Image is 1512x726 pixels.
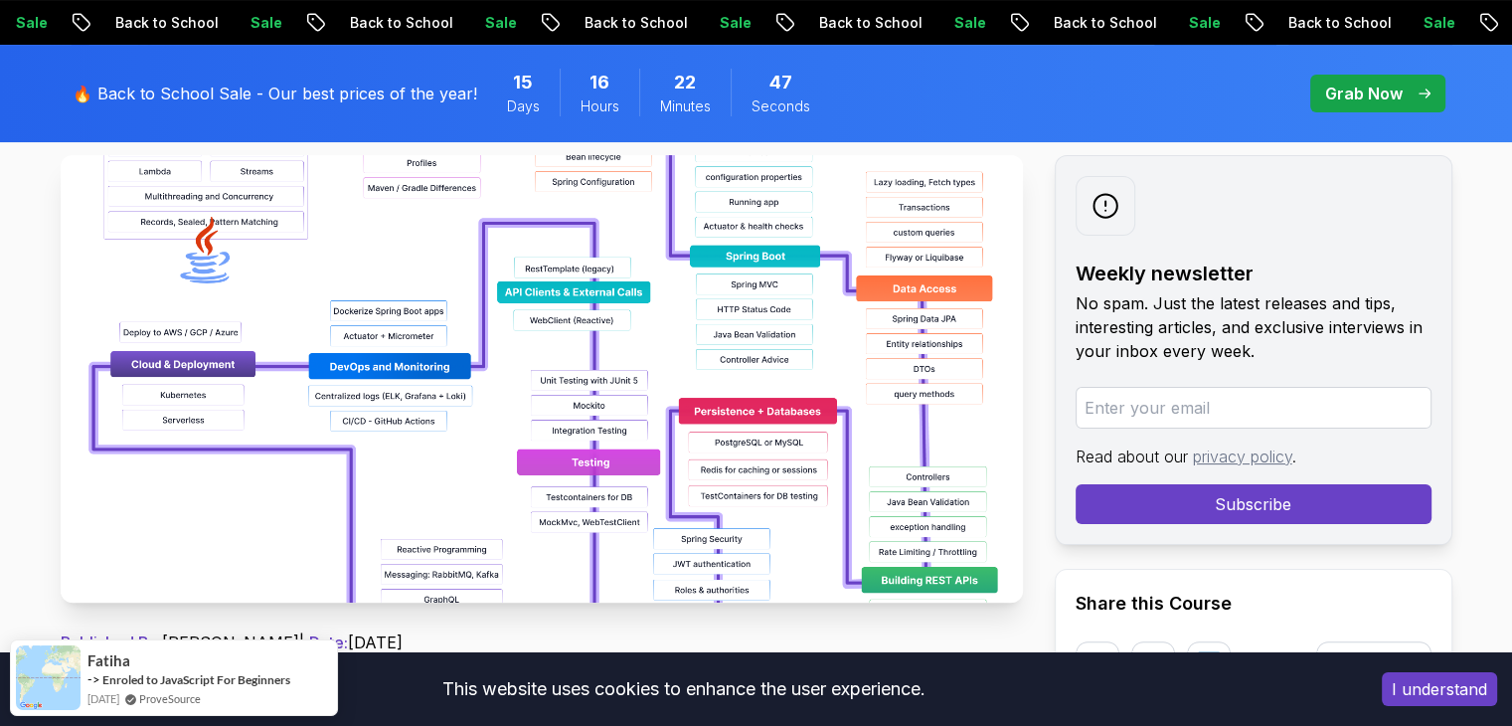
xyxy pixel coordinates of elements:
span: Fatiha [87,652,130,669]
img: provesource social proof notification image [16,645,81,710]
span: Hours [581,96,619,116]
p: Read about our . [1076,445,1431,468]
span: 22 Minutes [674,69,696,96]
p: Back to School [996,13,1131,33]
button: Copy link [1316,641,1431,685]
p: Grab Now [1325,82,1403,105]
a: privacy policy [1193,447,1292,466]
span: Minutes [660,96,711,116]
div: This website uses cookies to enhance the user experience. [15,667,1352,711]
span: Seconds [752,96,810,116]
p: Sale [193,13,256,33]
p: Sale [1366,13,1429,33]
p: Sale [897,13,960,33]
button: Accept cookies [1382,672,1497,706]
span: 16 Hours [589,69,609,96]
p: Back to School [527,13,662,33]
button: Subscribe [1076,484,1431,524]
h2: Weekly newsletter [1076,260,1431,287]
p: [PERSON_NAME] | [DATE] [61,631,1023,654]
p: Back to School [761,13,897,33]
p: Back to School [58,13,193,33]
p: Sale [1131,13,1195,33]
a: Enroled to JavaScript For Beginners [102,672,290,687]
a: ProveSource [139,690,201,707]
p: 🔥 Back to School Sale - Our best prices of the year! [73,82,477,105]
p: Back to School [292,13,427,33]
span: Date: [309,633,348,652]
p: Sale [662,13,726,33]
span: Days [507,96,540,116]
input: Enter your email [1076,387,1431,429]
span: -> [87,671,100,687]
p: Back to School [1231,13,1366,33]
img: Spring Boot Roadmap 2025: The Complete Guide for Backend Developers thumbnail [61,155,1023,603]
span: 47 Seconds [769,69,792,96]
h2: Share this Course [1076,590,1431,618]
span: [DATE] [87,690,119,707]
p: No spam. Just the latest releases and tips, interesting articles, and exclusive interviews in you... [1076,291,1431,363]
p: Sale [427,13,491,33]
p: or [1264,651,1281,675]
span: Published By: [61,633,162,652]
span: 15 Days [513,69,533,96]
